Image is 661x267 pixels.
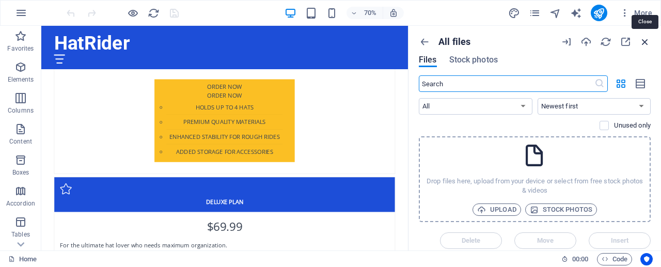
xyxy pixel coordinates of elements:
h6: Session time [561,253,589,265]
button: navigator [549,7,562,19]
span: Code [602,253,627,265]
span: : [579,255,581,263]
p: Columns [8,106,34,115]
i: Pages (Ctrl+Alt+S) [529,7,541,19]
span: Upload [477,203,516,216]
button: Stock photos [525,203,597,216]
p: Favorites [7,44,34,53]
input: Search [419,75,594,92]
i: Maximize [620,36,631,48]
p: Elements [8,75,34,84]
button: Upload [473,203,521,216]
p: Content [9,137,32,146]
p: Displays only files that are not in use on the website. Files added during this session can still... [614,121,651,130]
button: publish [591,5,607,21]
span: Stock photos [530,203,592,216]
i: Design (Ctrl+Alt+Y) [508,7,520,19]
i: Show all folders [419,36,430,48]
i: Upload [580,36,592,48]
p: Accordion [6,199,35,208]
button: design [508,7,521,19]
button: Usercentrics [640,253,653,265]
p: All files [438,36,470,48]
button: text_generator [570,7,583,19]
span: Stock photos [449,54,498,66]
button: Code [597,253,632,265]
button: 70% [347,7,383,19]
h6: 70% [362,7,379,19]
i: Reload [600,36,611,48]
p: Boxes [12,168,29,177]
p: Drop files here, upload from your device or select from free stock photos & videos [425,177,644,195]
p: Tables [11,230,30,239]
i: Navigator [549,7,561,19]
button: More [616,5,656,21]
i: URL import [561,36,572,48]
span: Files [419,54,437,66]
span: More [620,8,652,18]
i: Reload page [148,7,160,19]
a: Click to cancel selection. Double-click to open Pages [8,253,37,265]
button: Click here to leave preview mode and continue editing [127,7,139,19]
i: AI Writer [570,7,582,19]
span: 00 00 [572,253,588,265]
button: reload [147,7,160,19]
button: pages [529,7,541,19]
